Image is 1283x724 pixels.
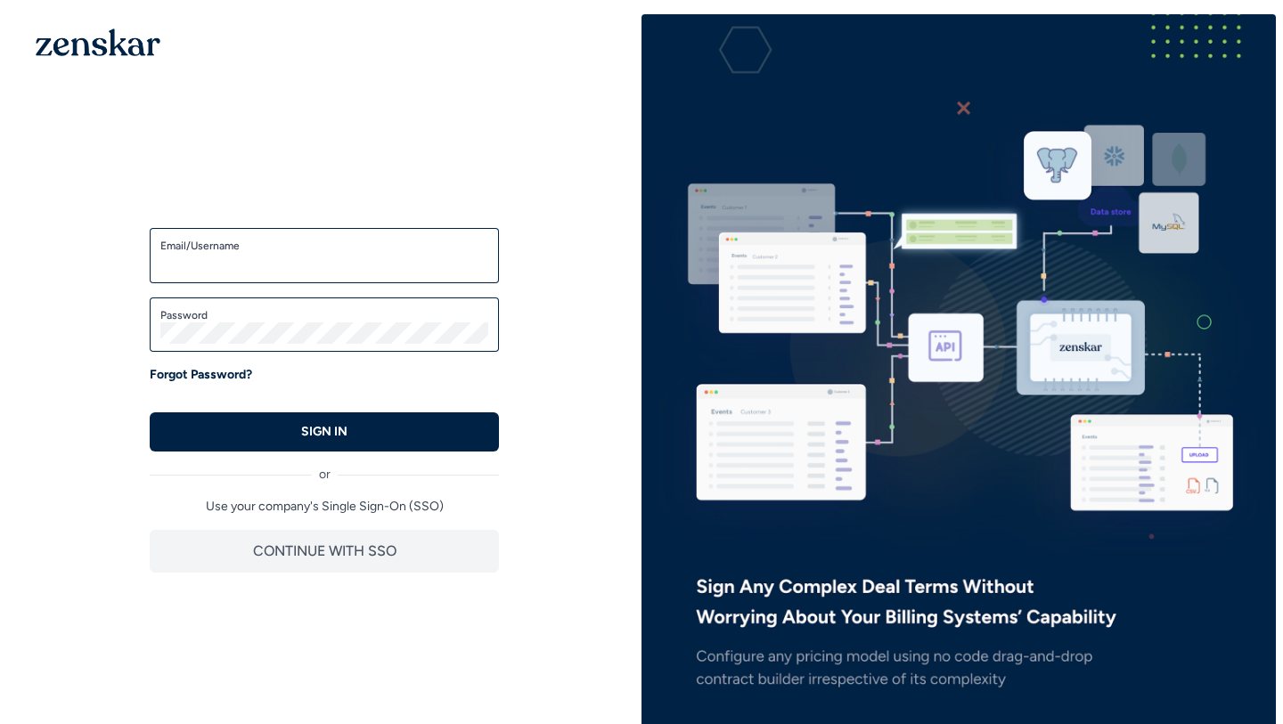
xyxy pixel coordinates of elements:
[160,239,488,253] label: Email/Username
[160,308,488,322] label: Password
[150,412,499,451] button: SIGN IN
[36,28,160,56] img: 1OGAJ2xQqyY4LXKgY66KYq0eOWRCkrZdAb3gUhuVAqdWPZE9SRJmCz+oDMSn4zDLXe31Ii730ItAGKgCKgCCgCikA4Av8PJUP...
[150,366,252,384] a: Forgot Password?
[301,423,347,441] p: SIGN IN
[150,530,499,573] button: CONTINUE WITH SSO
[150,451,499,484] div: or
[150,498,499,516] p: Use your company's Single Sign-On (SSO)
